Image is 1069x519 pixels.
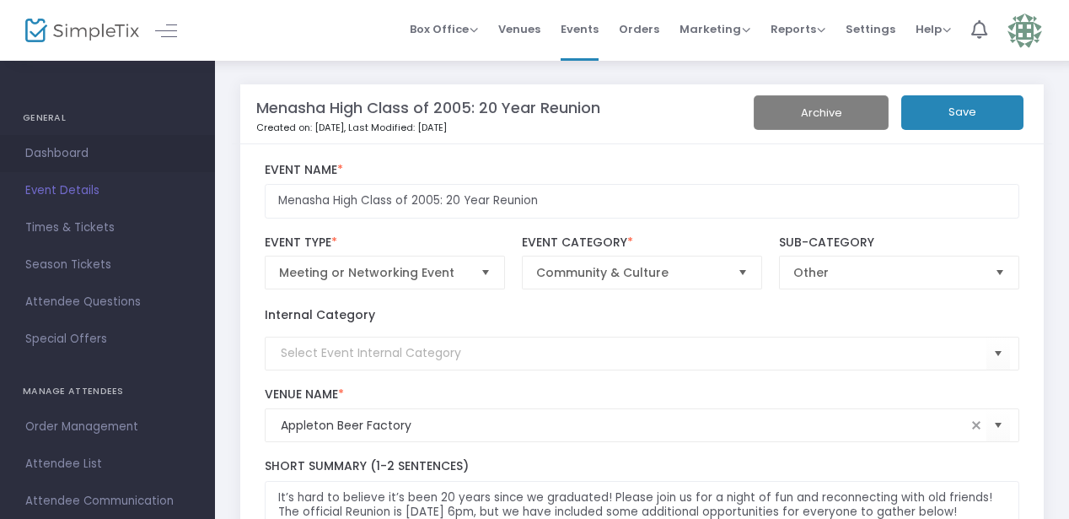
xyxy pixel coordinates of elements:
[23,101,192,135] h4: GENERAL
[265,457,469,474] span: Short Summary (1-2 Sentences)
[901,95,1023,130] button: Save
[256,121,771,135] p: Created on: [DATE]
[754,95,889,130] button: Archive
[25,254,190,276] span: Season Tickets
[25,291,190,313] span: Attendee Questions
[25,416,190,438] span: Order Management
[265,163,1020,178] label: Event Name
[474,257,497,289] button: Select
[256,96,600,119] m-panel-title: Menasha High Class of 2005: 20 Year Reunion
[25,328,190,350] span: Special Offers
[522,235,763,251] label: Event Category
[966,415,986,435] span: clear
[265,184,1020,219] input: Enter Event Name
[25,143,190,165] span: Dashboard
[619,8,659,51] span: Orders
[846,8,895,51] span: Settings
[731,257,755,289] button: Select
[986,336,1010,370] button: Select
[281,344,987,362] input: Select Event Internal Category
[25,217,190,239] span: Times & Tickets
[779,235,1020,251] label: Sub-Category
[265,235,506,251] label: Event Type
[916,21,951,37] span: Help
[25,490,190,512] span: Attendee Communication
[988,257,1012,289] button: Select
[498,8,540,51] span: Venues
[561,8,599,51] span: Events
[265,306,375,324] label: Internal Category
[25,453,190,475] span: Attendee List
[279,264,468,281] span: Meeting or Networking Event
[344,121,447,134] span: , Last Modified: [DATE]
[410,21,478,37] span: Box Office
[265,387,1020,403] label: Venue Name
[793,264,982,281] span: Other
[281,417,967,435] input: Select Venue
[986,408,1010,443] button: Select
[23,375,192,408] h4: MANAGE ATTENDEES
[536,264,725,281] span: Community & Culture
[25,180,190,202] span: Event Details
[771,21,825,37] span: Reports
[680,21,750,37] span: Marketing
